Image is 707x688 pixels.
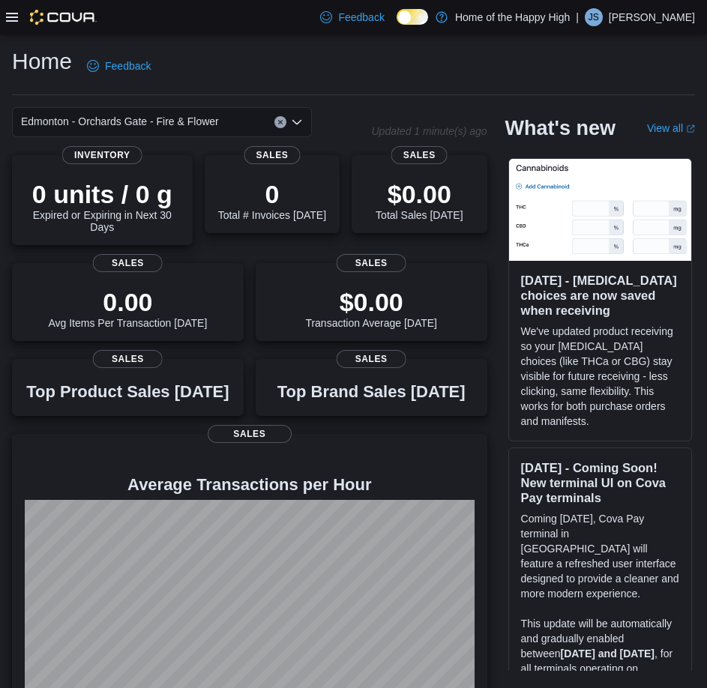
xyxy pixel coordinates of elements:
span: JS [589,8,599,26]
h3: Top Brand Sales [DATE] [277,383,466,401]
h4: Average Transactions per Hour [24,476,475,494]
p: Home of the Happy High [455,8,570,26]
span: Sales [244,146,300,164]
span: Sales [93,254,163,272]
div: Total Sales [DATE] [376,179,463,221]
span: Feedback [105,58,151,73]
strong: [DATE] and [DATE] [561,648,655,660]
h1: Home [12,46,72,76]
p: $0.00 [305,287,437,317]
div: Avg Items Per Transaction [DATE] [48,287,207,329]
p: Updated 1 minute(s) ago [371,125,487,137]
div: Transaction Average [DATE] [305,287,437,329]
span: Sales [93,350,163,368]
a: Feedback [81,51,157,81]
p: | [576,8,579,26]
button: Open list of options [291,116,303,128]
p: 0.00 [48,287,207,317]
span: Edmonton - Orchards Gate - Fire & Flower [21,112,219,130]
span: Sales [208,425,292,443]
p: [PERSON_NAME] [609,8,695,26]
div: Total # Invoices [DATE] [218,179,326,221]
button: Clear input [274,116,286,128]
h2: What's new [505,116,616,140]
img: Cova [30,10,97,25]
p: 0 [218,179,326,209]
span: Sales [337,254,406,272]
p: We've updated product receiving so your [MEDICAL_DATA] choices (like THCa or CBG) stay visible fo... [521,324,679,429]
div: Expired or Expiring in Next 30 Days [24,179,181,233]
p: $0.00 [376,179,463,209]
p: Coming [DATE], Cova Pay terminal in [GEOGRAPHIC_DATA] will feature a refreshed user interface des... [521,511,679,601]
div: Jesse Singh [585,8,603,26]
p: 0 units / 0 g [24,179,181,209]
h3: [DATE] - Coming Soon! New terminal UI on Cova Pay terminals [521,460,679,505]
a: Feedback [314,2,390,32]
h3: Top Product Sales [DATE] [26,383,229,401]
h3: [DATE] - [MEDICAL_DATA] choices are now saved when receiving [521,273,679,318]
span: Sales [337,350,406,368]
span: Sales [391,146,448,164]
span: Feedback [338,10,384,25]
a: View allExternal link [647,122,695,134]
input: Dark Mode [397,9,428,25]
svg: External link [686,124,695,133]
span: Inventory [62,146,142,164]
